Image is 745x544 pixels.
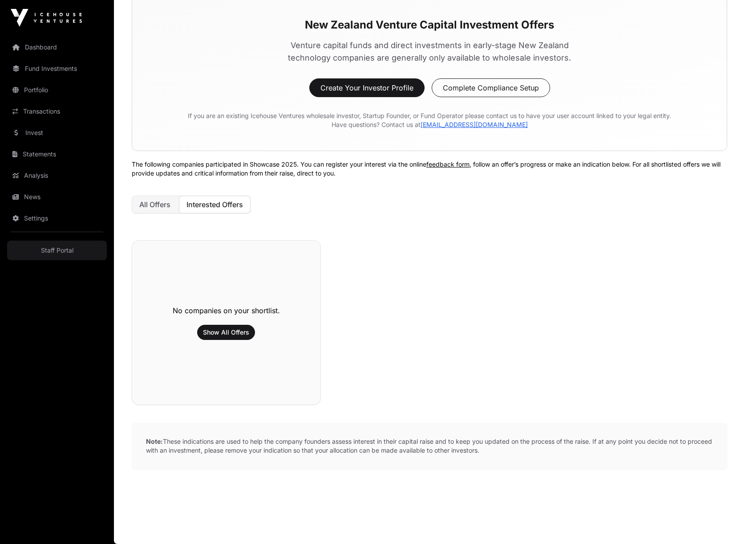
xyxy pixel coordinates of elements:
button: Interested Offers [179,196,251,213]
button: Show All Offers [197,325,255,340]
a: Portfolio [7,80,107,100]
p: Venture capital funds and direct investments in early-stage New Zealand technology companies are ... [280,39,579,64]
a: Dashboard [7,37,107,57]
h2: No companies on your shortlist. [173,305,280,316]
p: These indications are used to help the company founders assess interest in their capital raise an... [132,423,727,469]
h3: New Zealand Venture Capital Investment Offers [154,18,705,32]
strong: Note: [146,438,163,445]
p: The following companies participated in Showcase 2025. You can register your interest via the onl... [132,160,727,178]
a: Transactions [7,102,107,121]
a: feedback form [426,160,470,168]
span: All Offers [139,200,170,209]
a: Fund Investments [7,59,107,78]
span: Show All Offers [203,328,249,337]
a: News [7,187,107,207]
a: Staff Portal [7,241,107,260]
a: Analysis [7,166,107,185]
iframe: Chat Widget [700,501,745,544]
button: Create Your Investor Profile [309,78,425,97]
img: Icehouse Ventures Logo [11,9,82,27]
button: Complete Compliance Setup [432,78,550,97]
p: If you are an existing Icehouse Ventures wholesale investor, Startup Founder, or Fund Operator pl... [154,111,705,129]
button: All Offers [132,196,178,213]
a: Invest [7,123,107,143]
span: Interested Offers [186,200,243,209]
a: Settings [7,209,107,228]
a: Statements [7,144,107,164]
a: [EMAIL_ADDRESS][DOMAIN_NAME] [421,121,528,128]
